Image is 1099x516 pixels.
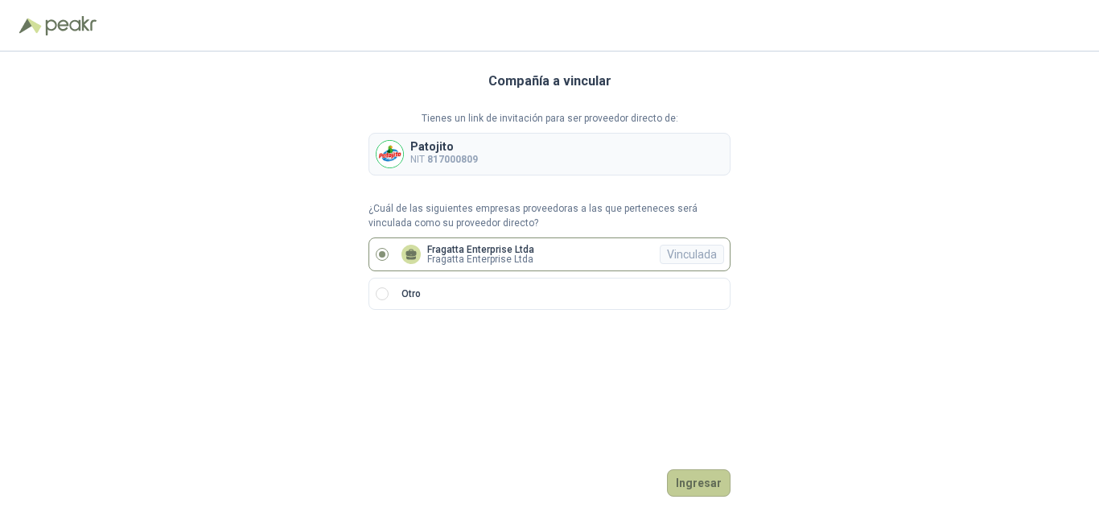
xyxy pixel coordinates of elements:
[19,18,42,34] img: Logo
[427,254,534,264] p: Fragatta Enterprise Ltda
[45,16,97,35] img: Peakr
[427,245,534,254] p: Fragatta Enterprise Ltda
[427,154,478,165] b: 817000809
[488,71,611,92] h3: Compañía a vincular
[410,141,478,152] p: Patojito
[667,469,731,497] button: Ingresar
[410,152,478,167] p: NIT
[368,201,731,232] p: ¿Cuál de las siguientes empresas proveedoras a las que perteneces será vinculada como su proveedo...
[401,287,421,302] p: Otro
[368,111,731,126] p: Tienes un link de invitación para ser proveedor directo de:
[377,141,403,167] img: Company Logo
[660,245,724,264] div: Vinculada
